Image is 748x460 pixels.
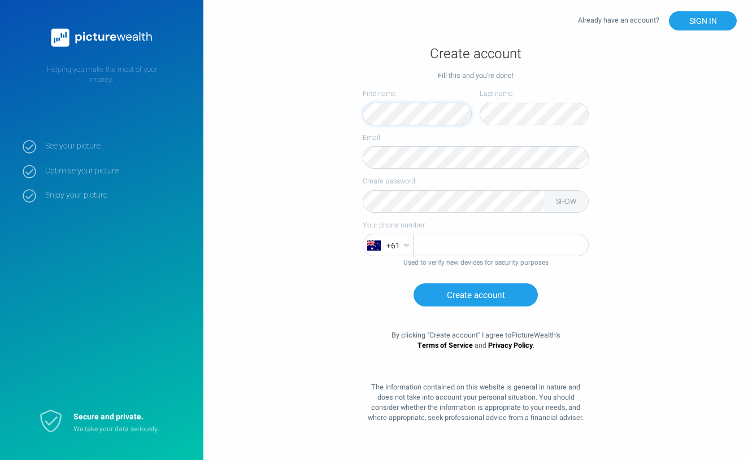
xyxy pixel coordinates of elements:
[488,340,533,351] a: Privacy Policy
[363,71,589,81] div: Fill this and you're done!
[363,306,589,374] div: By clicking " Create account " I agree to PictureWealth 's and .
[363,177,589,186] label: Create password
[363,89,472,99] label: First name
[73,424,175,434] p: We take your data seriously.
[45,166,186,176] strong: Optimise your picture
[45,141,186,151] strong: See your picture
[363,221,589,230] label: Your phone number
[669,11,737,30] button: SIGN IN
[480,89,589,99] label: Last name
[386,235,400,257] span: + 61
[363,374,589,423] div: The information contained on this website is general in nature and does not take into account you...
[363,45,589,63] h1: Create account
[418,340,473,351] a: Terms of Service
[414,283,538,306] button: Create account
[23,64,181,85] p: Helping you make the most of your money.
[578,11,737,30] div: Already have an account?
[73,411,143,423] strong: Secure and private.
[363,133,589,142] label: Email
[367,240,381,251] img: svg+xml;base64,PHN2ZyB4bWxucz0iaHR0cDovL3d3dy53My5vcmcvMjAwMC9zdmciIGhlaWdodD0iNDgwIiB3aWR0aD0iNj...
[552,197,580,206] button: SHOW
[45,190,186,200] strong: Enjoy your picture
[363,258,589,268] div: Used to verify new devices for security purposes
[45,23,158,53] img: PictureWealth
